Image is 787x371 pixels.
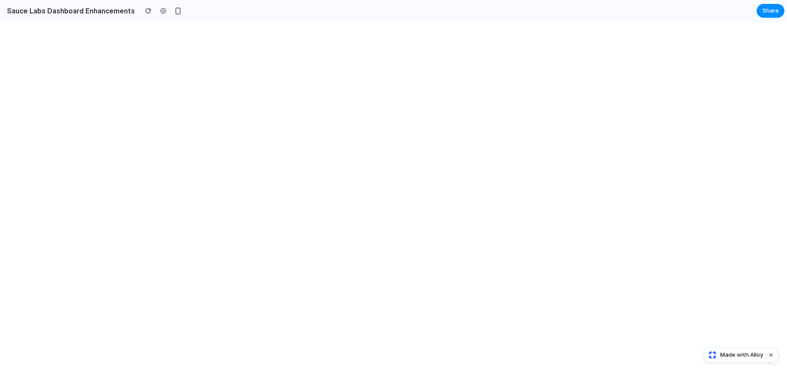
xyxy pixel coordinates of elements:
span: Share [762,6,779,15]
h2: Sauce Labs Dashboard Enhancements [3,6,135,16]
span: Made with Alloy [720,351,763,359]
button: Share [757,4,784,18]
button: Dismiss watermark [766,350,776,360]
a: Made with Alloy [703,351,764,359]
